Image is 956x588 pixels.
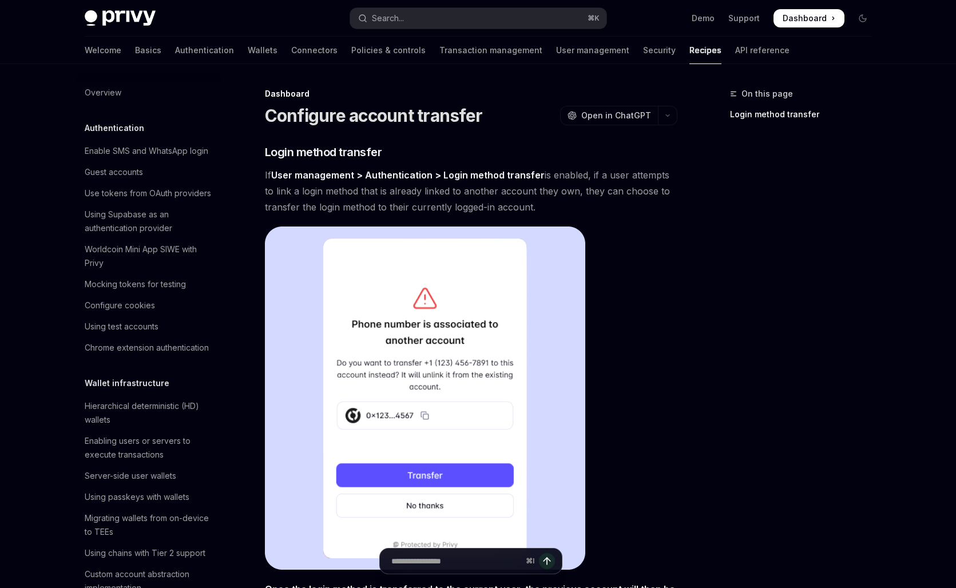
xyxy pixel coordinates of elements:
div: Guest accounts [85,165,143,179]
a: Using Supabase as an authentication provider [76,204,222,239]
a: Guest accounts [76,162,222,182]
a: Security [643,37,676,64]
div: Mocking tokens for testing [85,277,186,291]
a: Chrome extension authentication [76,337,222,358]
span: ⌘ K [588,14,600,23]
a: Hierarchical deterministic (HD) wallets [76,396,222,430]
div: Chrome extension authentication [85,341,209,355]
div: Dashboard [265,88,677,100]
a: Basics [135,37,161,64]
h5: Authentication [85,121,144,135]
a: Overview [76,82,222,103]
strong: User management > Authentication > Login method transfer [271,169,545,181]
div: Using test accounts [85,320,158,333]
div: Using chains with Tier 2 support [85,546,205,560]
button: Send message [539,553,555,569]
div: Server-side user wallets [85,469,176,483]
a: Transaction management [439,37,542,64]
a: Demo [692,13,715,24]
span: Login method transfer [265,144,382,160]
span: Dashboard [783,13,827,24]
a: Recipes [689,37,721,64]
div: Search... [372,11,404,25]
a: Welcome [85,37,121,64]
div: Using Supabase as an authentication provider [85,208,215,235]
a: Using passkeys with wallets [76,487,222,507]
a: Worldcoin Mini App SIWE with Privy [76,239,222,273]
a: Using test accounts [76,316,222,337]
div: Configure cookies [85,299,155,312]
a: Wallets [248,37,277,64]
a: Authentication [175,37,234,64]
a: Support [728,13,760,24]
img: dark logo [85,10,156,26]
h1: Configure account transfer [265,105,483,126]
a: Migrating wallets from on-device to TEEs [76,508,222,542]
a: API reference [735,37,790,64]
div: Worldcoin Mini App SIWE with Privy [85,243,215,270]
a: User management [556,37,629,64]
button: Open in ChatGPT [560,106,658,125]
a: Server-side user wallets [76,466,222,486]
span: Open in ChatGPT [581,110,651,121]
span: On this page [741,87,793,101]
a: Using chains with Tier 2 support [76,543,222,563]
span: If is enabled, if a user attempts to link a login method that is already linked to another accoun... [265,167,677,215]
button: Open search [350,8,606,29]
div: Overview [85,86,121,100]
input: Ask a question... [391,549,521,574]
h5: Wallet infrastructure [85,376,169,390]
div: Migrating wallets from on-device to TEEs [85,511,215,539]
div: Hierarchical deterministic (HD) wallets [85,399,215,427]
div: Enable SMS and WhatsApp login [85,144,208,158]
a: Mocking tokens for testing [76,274,222,295]
a: Policies & controls [351,37,426,64]
div: Enabling users or servers to execute transactions [85,434,215,462]
a: Enabling users or servers to execute transactions [76,431,222,465]
a: Connectors [291,37,338,64]
a: Login method transfer [730,105,881,124]
a: Use tokens from OAuth providers [76,183,222,204]
a: Enable SMS and WhatsApp login [76,141,222,161]
button: Toggle dark mode [854,9,872,27]
div: Using passkeys with wallets [85,490,189,504]
div: Use tokens from OAuth providers [85,186,211,200]
a: Configure cookies [76,295,222,316]
img: Sample account transfer flow [265,227,585,570]
a: Dashboard [773,9,844,27]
